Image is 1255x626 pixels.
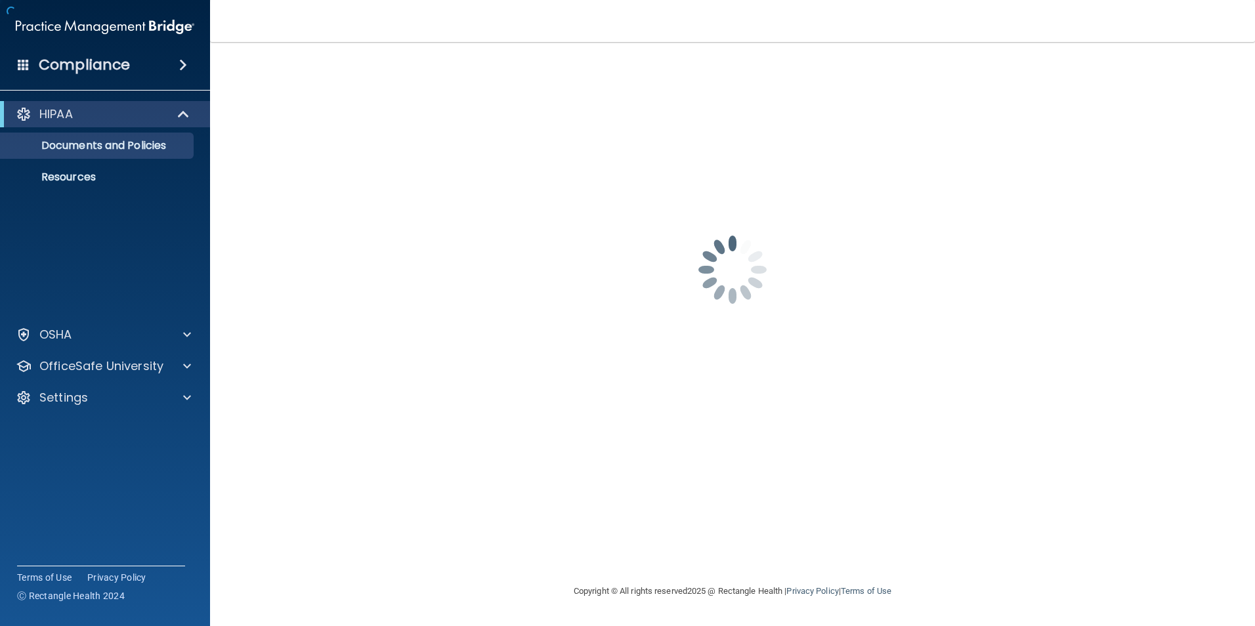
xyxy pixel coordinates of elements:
[16,106,190,122] a: HIPAA
[667,204,798,335] img: spinner.e123f6fc.gif
[16,327,191,343] a: OSHA
[16,390,191,406] a: Settings
[39,56,130,74] h4: Compliance
[39,106,73,122] p: HIPAA
[9,139,188,152] p: Documents and Policies
[39,327,72,343] p: OSHA
[16,14,194,40] img: PMB logo
[17,589,125,602] span: Ⓒ Rectangle Health 2024
[39,358,163,374] p: OfficeSafe University
[786,586,838,596] a: Privacy Policy
[1028,533,1239,585] iframe: Drift Widget Chat Controller
[16,358,191,374] a: OfficeSafe University
[9,171,188,184] p: Resources
[17,571,72,584] a: Terms of Use
[39,390,88,406] p: Settings
[841,586,891,596] a: Terms of Use
[493,570,972,612] div: Copyright © All rights reserved 2025 @ Rectangle Health | |
[87,571,146,584] a: Privacy Policy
